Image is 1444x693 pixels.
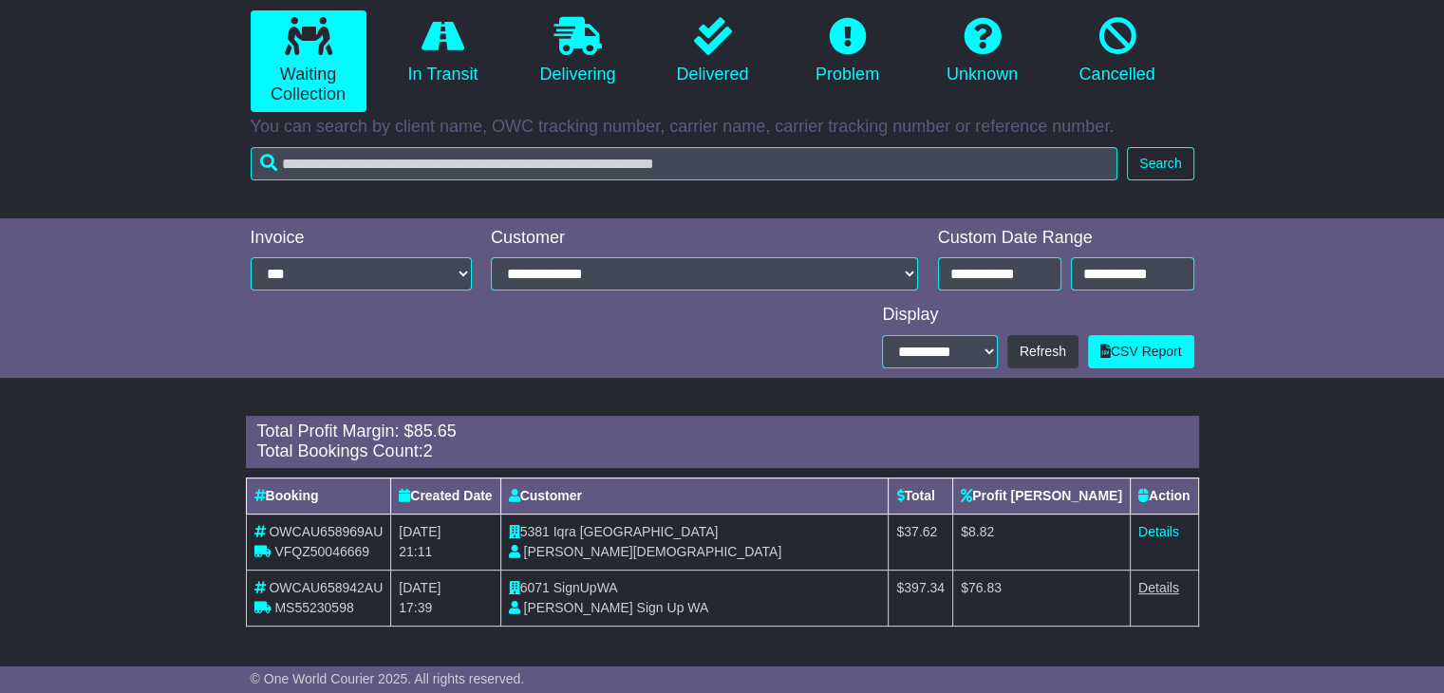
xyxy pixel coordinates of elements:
a: Problem [790,10,906,92]
div: Total Profit Margin: $ [257,421,1188,442]
a: CSV Report [1088,335,1194,368]
span: OWCAU658969AU [269,524,383,539]
span: 21:11 [399,544,432,559]
span: 85.65 [414,421,457,440]
div: Custom Date Range [938,228,1194,249]
button: Refresh [1007,335,1078,368]
th: Profit [PERSON_NAME] [953,478,1131,514]
th: Total [889,478,953,514]
span: OWCAU658942AU [269,580,383,595]
p: You can search by client name, OWC tracking number, carrier name, carrier tracking number or refe... [251,117,1194,138]
a: Cancelled [1060,10,1175,92]
div: Display [882,305,1193,326]
td: $ [889,570,953,626]
a: Delivered [655,10,771,92]
span: 17:39 [399,600,432,615]
span: VFQZ50046669 [274,544,369,559]
span: [DATE] [399,524,441,539]
span: SignUpWA [553,580,618,595]
span: 397.34 [904,580,945,595]
div: Invoice [251,228,473,249]
td: $ [953,514,1131,570]
div: Total Bookings Count: [257,441,1188,462]
span: 76.83 [968,580,1002,595]
th: Created Date [391,478,500,514]
a: Unknown [925,10,1041,92]
div: Customer [491,228,919,249]
span: 5381 [520,524,550,539]
a: Waiting Collection [251,10,366,112]
th: Customer [500,478,889,514]
span: 8.82 [968,524,994,539]
td: $ [889,514,953,570]
span: [PERSON_NAME] Sign Up WA [523,600,708,615]
button: Search [1127,147,1193,180]
span: [PERSON_NAME][DEMOGRAPHIC_DATA] [523,544,781,559]
a: Details [1138,524,1179,539]
a: In Transit [385,10,501,92]
span: 37.62 [904,524,937,539]
a: Details [1138,580,1179,595]
span: 2 [423,441,433,460]
td: $ [953,570,1131,626]
th: Action [1130,478,1198,514]
th: Booking [246,478,391,514]
span: 6071 [520,580,550,595]
span: [DATE] [399,580,441,595]
span: © One World Courier 2025. All rights reserved. [251,671,525,686]
span: Iqra [GEOGRAPHIC_DATA] [553,524,719,539]
span: MS55230598 [274,600,353,615]
a: Delivering [520,10,636,92]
